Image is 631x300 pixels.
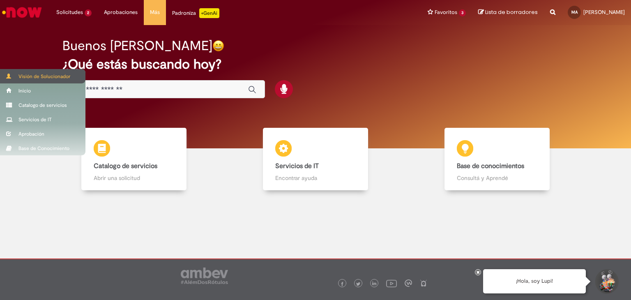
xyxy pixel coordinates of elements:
img: ServiceNow [1,4,43,21]
span: Lista de borradores [485,8,538,16]
b: Catalogo de servicios [94,162,157,170]
img: logo_footer_linkedin.png [372,282,376,286]
div: Padroniza [172,8,219,18]
img: logo_footer_naosei.png [420,279,427,287]
p: +GenAi [199,8,219,18]
span: Favoritos [435,8,457,16]
p: Abrir una solicitud [94,174,174,182]
img: happy-face.png [212,40,224,52]
a: Servicios de IT Encontrar ayuda [225,128,406,191]
button: Iniciar conversación de soporte [594,269,619,294]
img: logo_footer_youtube.png [386,278,397,288]
span: Más [150,8,160,16]
b: Servicios de IT [275,162,319,170]
img: logo_footer_ambev_rotulo_gray.png [181,268,228,284]
b: Base de conocimientos [457,162,524,170]
h2: Buenos [PERSON_NAME] [62,39,212,53]
img: logo_footer_twitter.png [356,282,360,286]
span: Solicitudes [56,8,83,16]
span: [PERSON_NAME] [583,9,625,16]
a: Lista de borradores [478,9,538,16]
img: logo_footer_facebook.png [340,282,344,286]
span: 2 [85,9,92,16]
div: ¡Hola, soy Lupi! [483,269,586,293]
p: Encontrar ayuda [275,174,356,182]
a: Catalogo de servicios Abrir una solicitud [43,128,225,191]
img: logo_footer_workplace.png [405,279,412,287]
span: 3 [459,9,466,16]
span: Aprobaciones [104,8,138,16]
span: MA [571,9,578,15]
h2: ¿Qué estás buscando hoy? [62,57,569,72]
p: Consultá y Aprendé [457,174,537,182]
a: Base de conocimientos Consultá y Aprendé [406,128,588,191]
